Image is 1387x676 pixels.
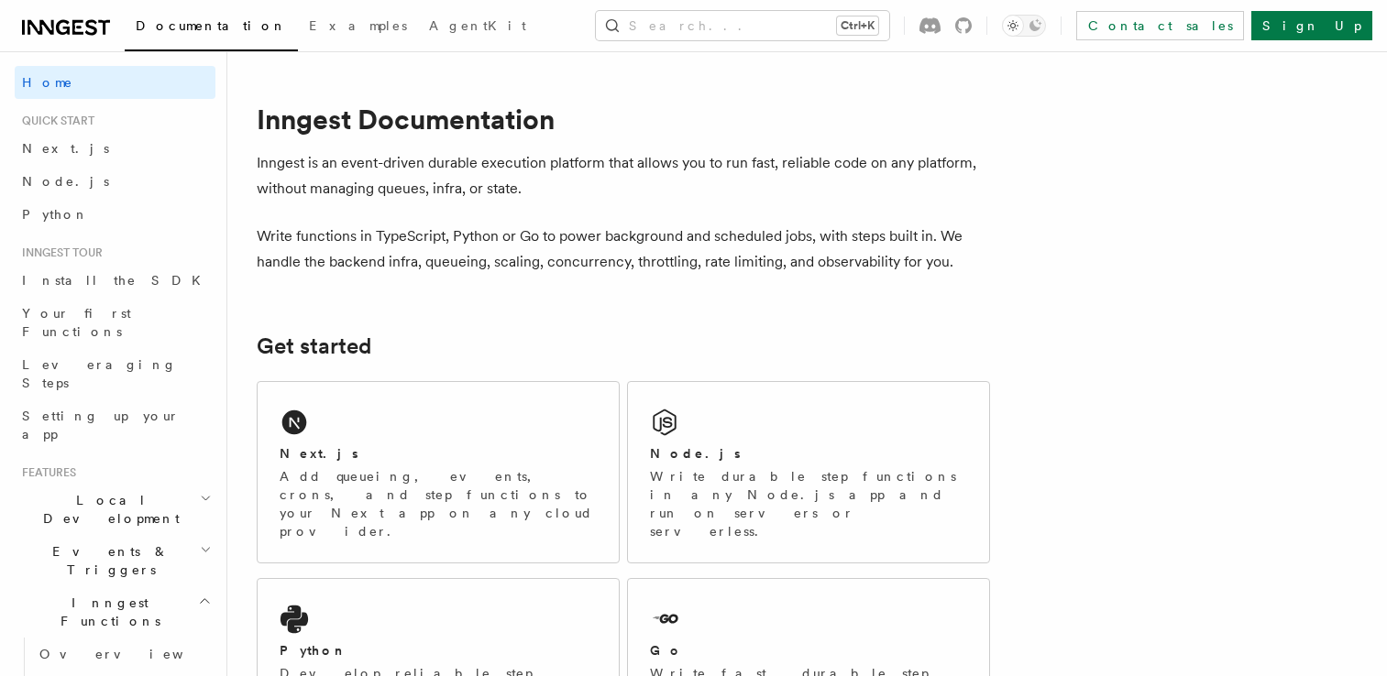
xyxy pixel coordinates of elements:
p: Add queueing, events, crons, and step functions to your Next app on any cloud provider. [280,467,597,540]
span: Overview [39,647,228,661]
a: Node.jsWrite durable step functions in any Node.js app and run on servers or serverless. [627,381,990,563]
p: Write durable step functions in any Node.js app and run on servers or serverless. [650,467,967,540]
h2: Go [650,641,683,660]
a: Node.js [15,165,215,198]
a: Next.jsAdd queueing, events, crons, and step functions to your Next app on any cloud provider. [257,381,620,563]
span: Install the SDK [22,273,212,288]
span: Features [15,465,76,480]
button: Events & Triggers [15,535,215,586]
h2: Next.js [280,444,358,463]
a: Get started [257,333,371,359]
button: Local Development [15,484,215,535]
span: Setting up your app [22,409,180,442]
a: AgentKit [418,5,537,49]
a: Install the SDK [15,264,215,297]
button: Toggle dark mode [1002,15,1046,37]
a: Overview [32,638,215,671]
span: Next.js [22,141,109,156]
span: Your first Functions [22,306,131,339]
kbd: Ctrl+K [837,16,878,35]
a: Setting up your app [15,399,215,451]
button: Inngest Functions [15,586,215,638]
a: Leveraging Steps [15,348,215,399]
span: Inngest tour [15,245,103,260]
span: Local Development [15,491,200,528]
a: Sign Up [1251,11,1372,40]
a: Examples [298,5,418,49]
a: Home [15,66,215,99]
h2: Node.js [650,444,741,463]
a: Python [15,198,215,231]
button: Search...Ctrl+K [596,11,889,40]
span: Leveraging Steps [22,357,177,390]
span: Inngest Functions [15,594,198,630]
h2: Python [280,641,347,660]
a: Contact sales [1076,11,1244,40]
a: Your first Functions [15,297,215,348]
a: Documentation [125,5,298,51]
span: Quick start [15,114,94,128]
span: Node.js [22,174,109,189]
span: Examples [309,18,407,33]
span: Home [22,73,73,92]
a: Next.js [15,132,215,165]
span: Events & Triggers [15,542,200,579]
span: Documentation [136,18,287,33]
h1: Inngest Documentation [257,103,990,136]
span: AgentKit [429,18,526,33]
span: Python [22,207,89,222]
p: Inngest is an event-driven durable execution platform that allows you to run fast, reliable code ... [257,150,990,202]
p: Write functions in TypeScript, Python or Go to power background and scheduled jobs, with steps bu... [257,224,990,275]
